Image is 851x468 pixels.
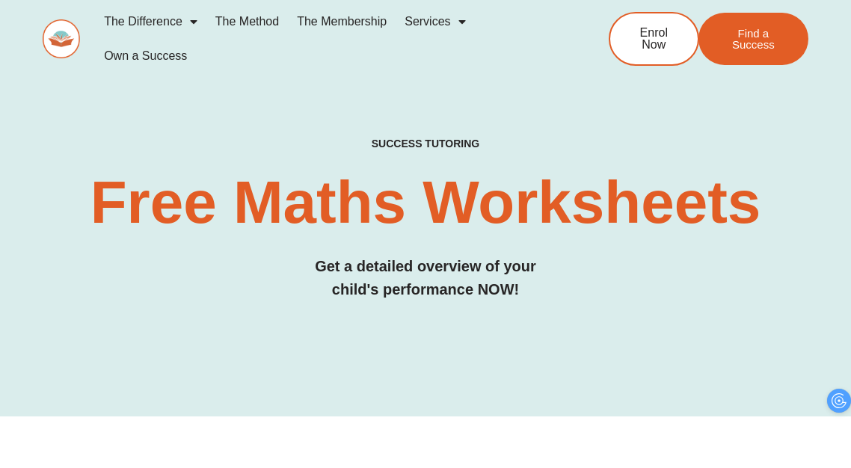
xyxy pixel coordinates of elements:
[43,138,808,150] h4: SUCCESS TUTORING​
[206,4,288,39] a: The Method
[95,4,565,73] nav: Menu
[698,13,808,65] a: Find a Success
[609,12,699,66] a: Enrol Now
[633,27,675,51] span: Enrol Now
[43,255,808,301] h3: Get a detailed overview of your child's performance NOW!
[721,28,786,50] span: Find a Success
[95,39,196,73] a: Own a Success
[396,4,474,39] a: Services
[43,173,808,233] h2: Free Maths Worksheets​
[95,4,206,39] a: The Difference
[288,4,396,39] a: The Membership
